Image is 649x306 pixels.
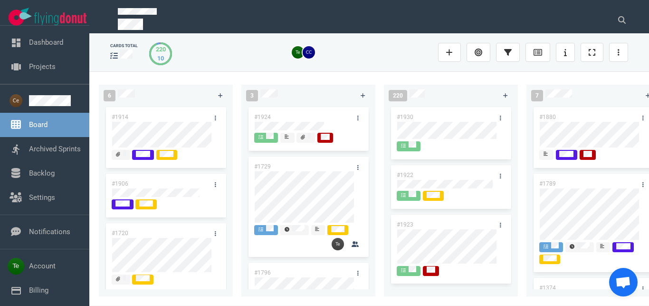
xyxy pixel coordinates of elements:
a: #1374 [539,285,556,291]
a: #1924 [254,114,271,120]
a: Archived Sprints [29,145,81,153]
img: 26 [303,46,315,59]
img: 26 [332,238,344,250]
span: 6 [104,90,115,101]
span: 3 [246,90,258,101]
a: #1789 [539,180,556,187]
a: Account [29,262,56,270]
a: #1914 [112,114,128,120]
a: Backlog [29,169,55,178]
a: #1880 [539,114,556,120]
a: Settings [29,193,55,202]
a: Dashboard [29,38,63,47]
div: 220 [156,45,166,54]
a: #1930 [397,114,413,120]
img: 26 [292,46,304,59]
a: #1729 [254,163,271,170]
a: Notifications [29,227,70,236]
a: #1922 [397,172,413,178]
span: 7 [531,90,543,101]
img: Flying Donut text logo [34,12,86,25]
div: Chat abierto [609,268,638,296]
a: #1796 [254,269,271,276]
a: #1923 [397,221,413,228]
a: #1720 [112,230,128,237]
a: Billing [29,286,48,295]
div: cards total [110,43,138,49]
a: Projects [29,62,56,71]
span: 220 [389,90,407,101]
div: 10 [156,54,166,63]
a: #1906 [112,180,128,187]
a: Board [29,120,48,129]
